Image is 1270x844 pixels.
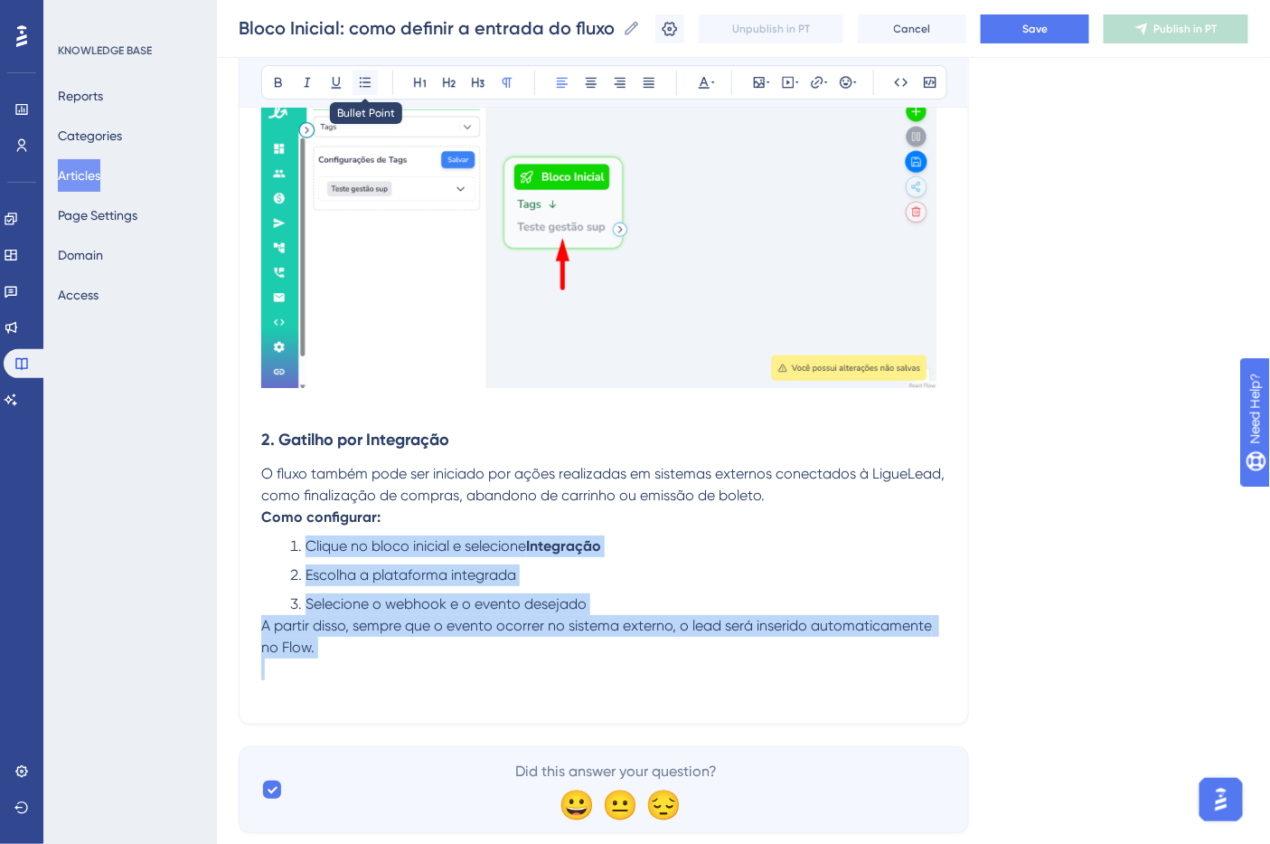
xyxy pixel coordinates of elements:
[261,430,449,450] strong: 2. Gatilho por Integração
[58,43,152,58] div: KNOWLEDGE BASE
[1154,22,1218,36] span: Publish in PT
[261,617,936,656] span: A partir disso, sempre que o evento ocorrer no sistema externo, o lead será inserido automaticame...
[858,14,966,43] button: Cancel
[42,5,113,26] span: Need Help?
[306,566,516,583] span: Escolha a plataforma integrada
[261,508,381,526] strong: Como configurar:
[699,14,843,43] button: Unpublish in PT
[1022,22,1048,36] span: Save
[58,80,103,112] button: Reports
[645,790,674,819] div: 😔
[58,199,137,232] button: Page Settings
[58,239,103,271] button: Domain
[58,119,122,152] button: Categories
[58,159,100,192] button: Articles
[1194,773,1248,827] iframe: UserGuiding AI Assistant Launcher
[981,14,1089,43] button: Save
[306,595,587,612] span: Selecione o webhook e o evento desejado
[516,761,718,782] span: Did this answer your question?
[894,22,931,36] span: Cancel
[559,790,588,819] div: 😀
[1104,14,1248,43] button: Publish in PT
[602,790,631,819] div: 😐
[239,15,616,41] input: Article Name
[732,22,810,36] span: Unpublish in PT
[306,537,526,555] span: Clique no bloco inicial e selecione
[261,465,948,504] span: O fluxo também pode ser iniciado por ações realizadas em sistemas externos conectados à LigueLead...
[526,537,601,555] strong: Integração
[58,279,99,311] button: Access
